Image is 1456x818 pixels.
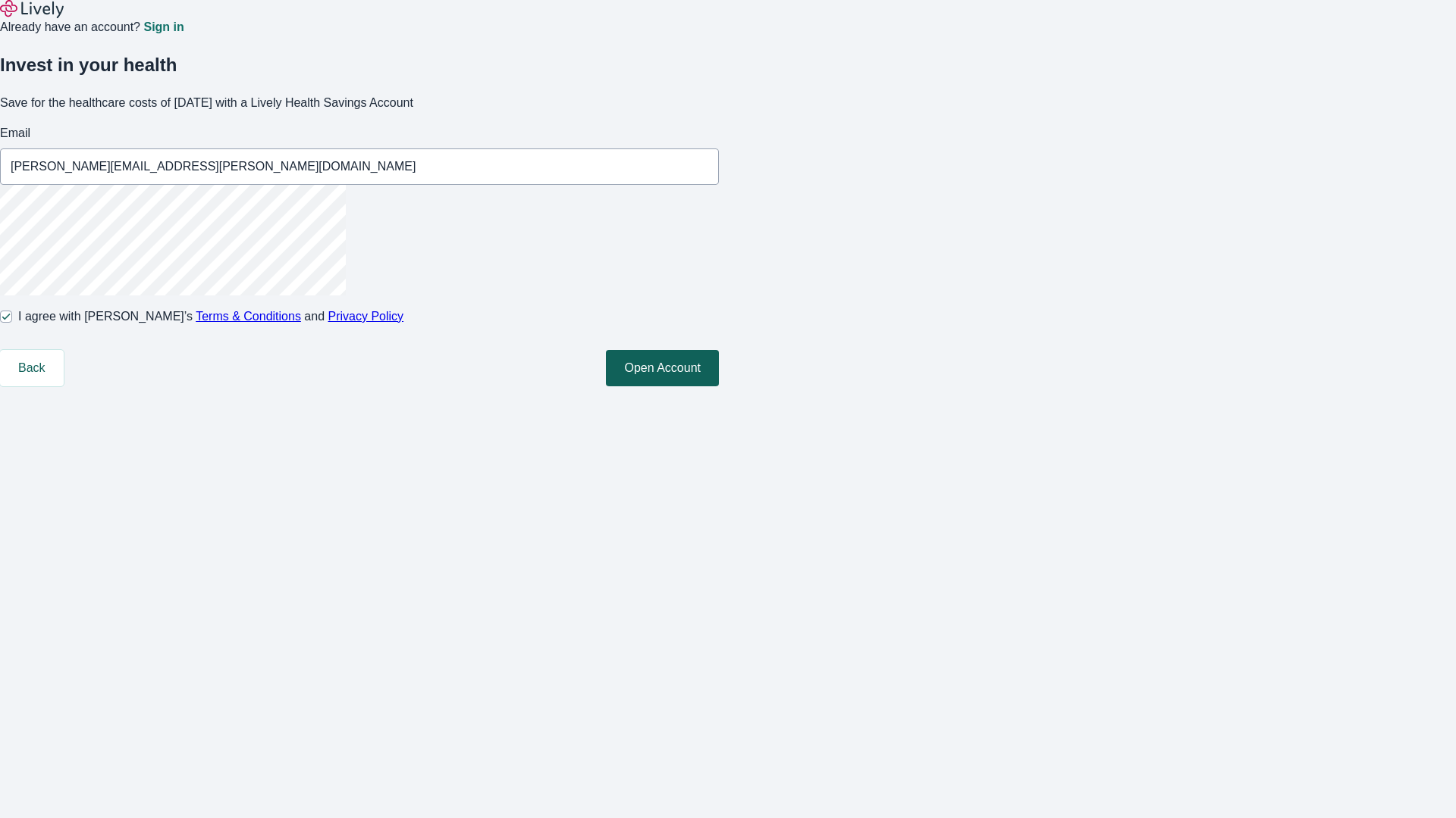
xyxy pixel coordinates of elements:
[196,310,301,323] a: Terms & Conditions
[606,350,719,386] button: Open Account
[328,310,404,323] a: Privacy Policy
[143,21,184,33] a: Sign in
[18,308,403,326] span: I agree with [PERSON_NAME]’s and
